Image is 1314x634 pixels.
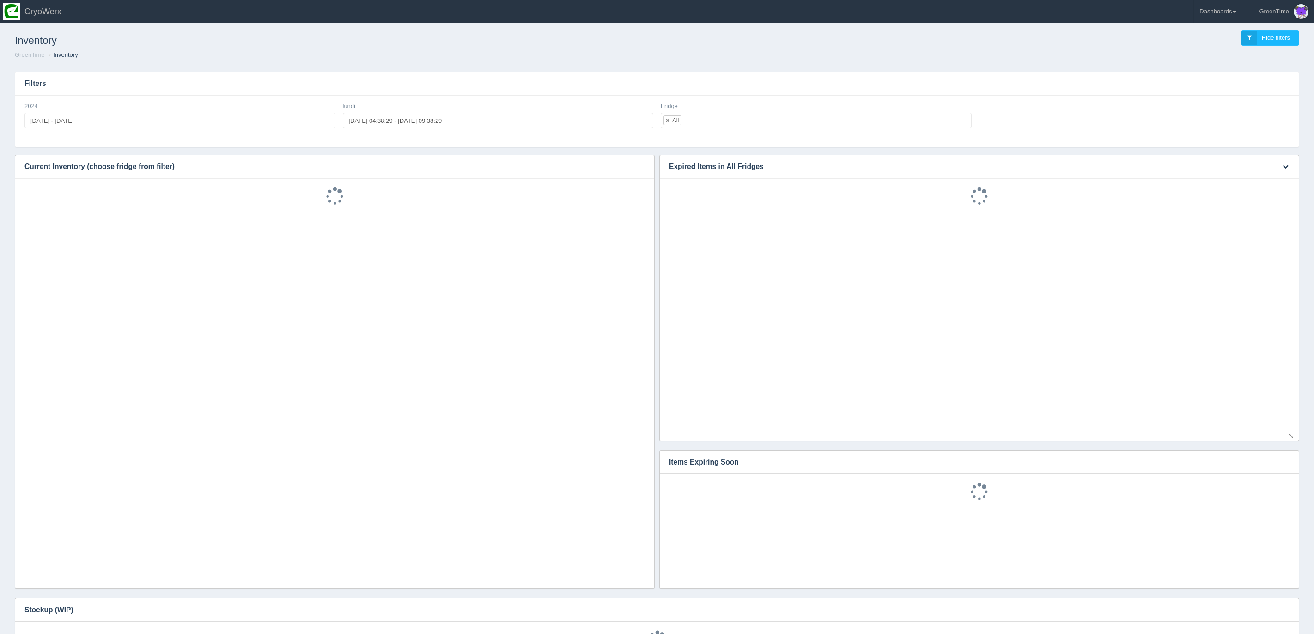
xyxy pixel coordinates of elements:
label: Fridge [661,102,678,111]
img: Profile Picture [1294,4,1308,19]
img: so2zg2bv3y2ub16hxtjr.png [3,3,20,20]
h3: Current Inventory (choose fridge from filter) [15,155,640,178]
h3: Filters [15,72,1299,95]
h3: Stockup (WIP) [15,598,1285,622]
li: Inventory [46,51,78,60]
h3: Items Expiring Soon [660,451,1285,474]
label: lundi [343,102,355,111]
div: GreenTime [1259,2,1289,21]
a: GreenTime [15,51,45,58]
a: Hide filters [1241,30,1299,46]
div: All [672,117,679,123]
h3: Expired Items in All Fridges [660,155,1271,178]
label: 2024 [24,102,38,111]
span: Hide filters [1262,34,1290,41]
h1: Inventory [15,30,657,51]
span: CryoWerx [24,7,61,16]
